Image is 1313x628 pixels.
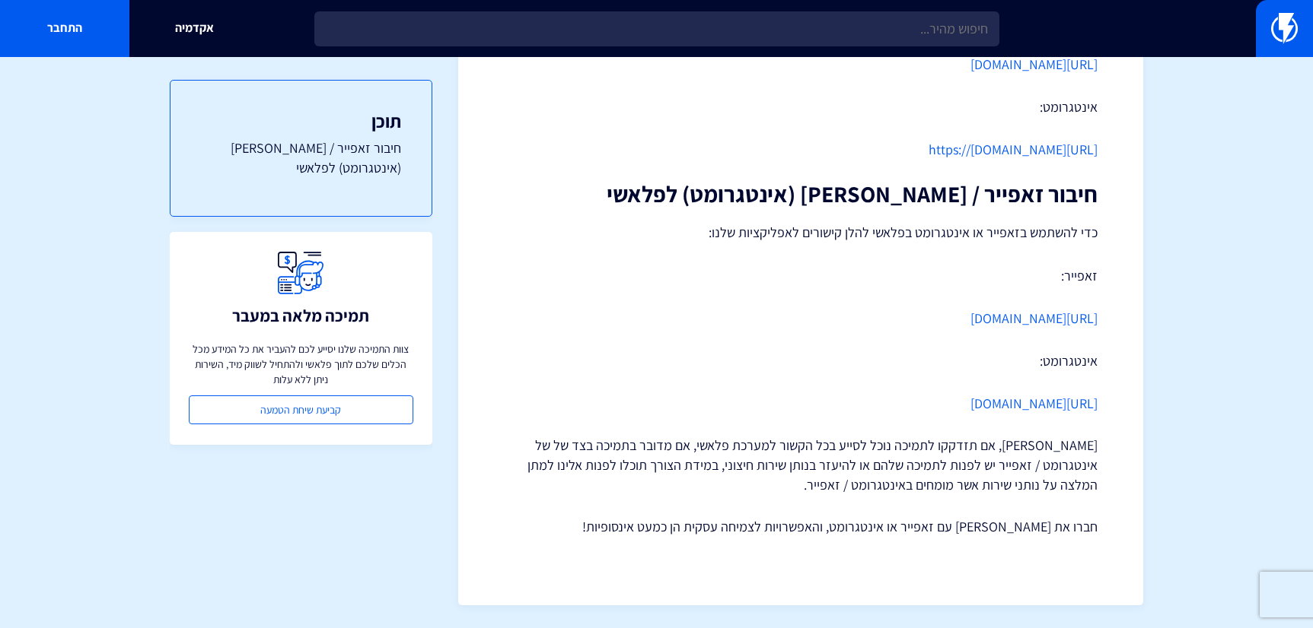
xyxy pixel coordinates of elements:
a: [DOMAIN_NAME][URL] [970,141,1098,158]
h3: תמיכה מלאה במעבר [232,306,369,325]
a: [URL][DOMAIN_NAME] [970,56,1098,73]
a: / [966,141,970,158]
p: חברו את [PERSON_NAME] עם זאפייר או אינטגרומט, והאפשרויות לצמיחה עסקית הן כמעט אינסופיות! [504,517,1098,537]
a: https:/ [929,141,966,158]
p: זאפייר: [504,266,1098,286]
p: אינטגרומט: [504,97,1098,117]
h3: תוכן [201,111,401,131]
input: חיפוש מהיר... [314,11,999,46]
p: כדי להשתמש בזאפייר או אינטגרומט בפלאשי להלן קישורים לאפליקציות שלנו: [504,222,1098,243]
p: צוות התמיכה שלנו יסייע לכם להעביר את כל המידע מכל הכלים שלכם לתוך פלאשי ולהתחיל לשווק מיד, השירות... [189,341,413,387]
p: אינטגרומט: [504,351,1098,371]
a: [URL][DOMAIN_NAME] [970,309,1098,327]
h2: חיבור זאפייר / [PERSON_NAME] (אינטגרומט) לפלאשי [504,182,1098,207]
a: חיבור זאפייר / [PERSON_NAME] (אינטגרומט) לפלאשי [201,138,401,177]
a: קביעת שיחת הטמעה [189,395,413,424]
p: [PERSON_NAME], אם תזדקקו לתמיכה נוכל לסייע בכל הקשור למערכת פלאשי, אם מדובר בתמיכה בצד של של אינט... [504,436,1098,494]
a: [URL][DOMAIN_NAME] [970,395,1098,412]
